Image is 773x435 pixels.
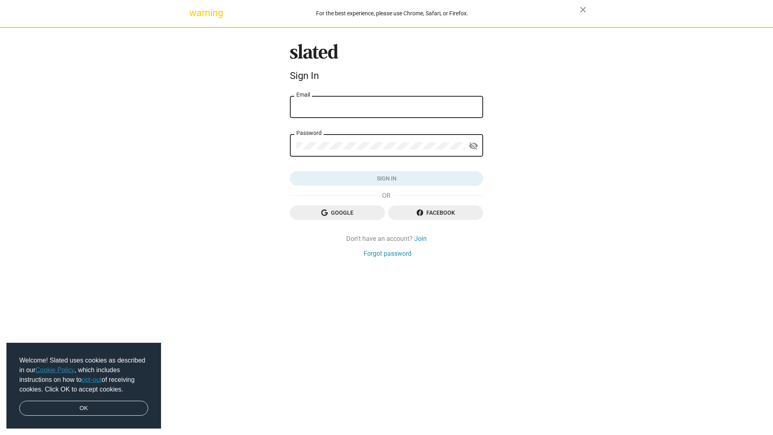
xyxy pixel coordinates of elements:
div: cookieconsent [6,343,161,429]
sl-branding: Sign In [290,44,483,85]
span: Welcome! Slated uses cookies as described in our , which includes instructions on how to of recei... [19,356,148,394]
mat-icon: visibility_off [469,140,478,152]
span: Facebook [395,205,477,220]
span: Google [296,205,378,220]
div: Don't have an account? [290,234,483,243]
div: For the best experience, please use Chrome, Safari, or Firefox. [205,8,580,19]
a: dismiss cookie message [19,401,148,416]
a: Cookie Policy [35,367,74,373]
mat-icon: warning [189,8,199,18]
div: Sign In [290,70,483,81]
a: Forgot password [364,249,411,258]
button: Facebook [388,205,483,220]
a: opt-out [82,376,102,383]
mat-icon: close [578,5,588,14]
a: Join [414,234,427,243]
button: Show password [465,138,482,154]
button: Google [290,205,385,220]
